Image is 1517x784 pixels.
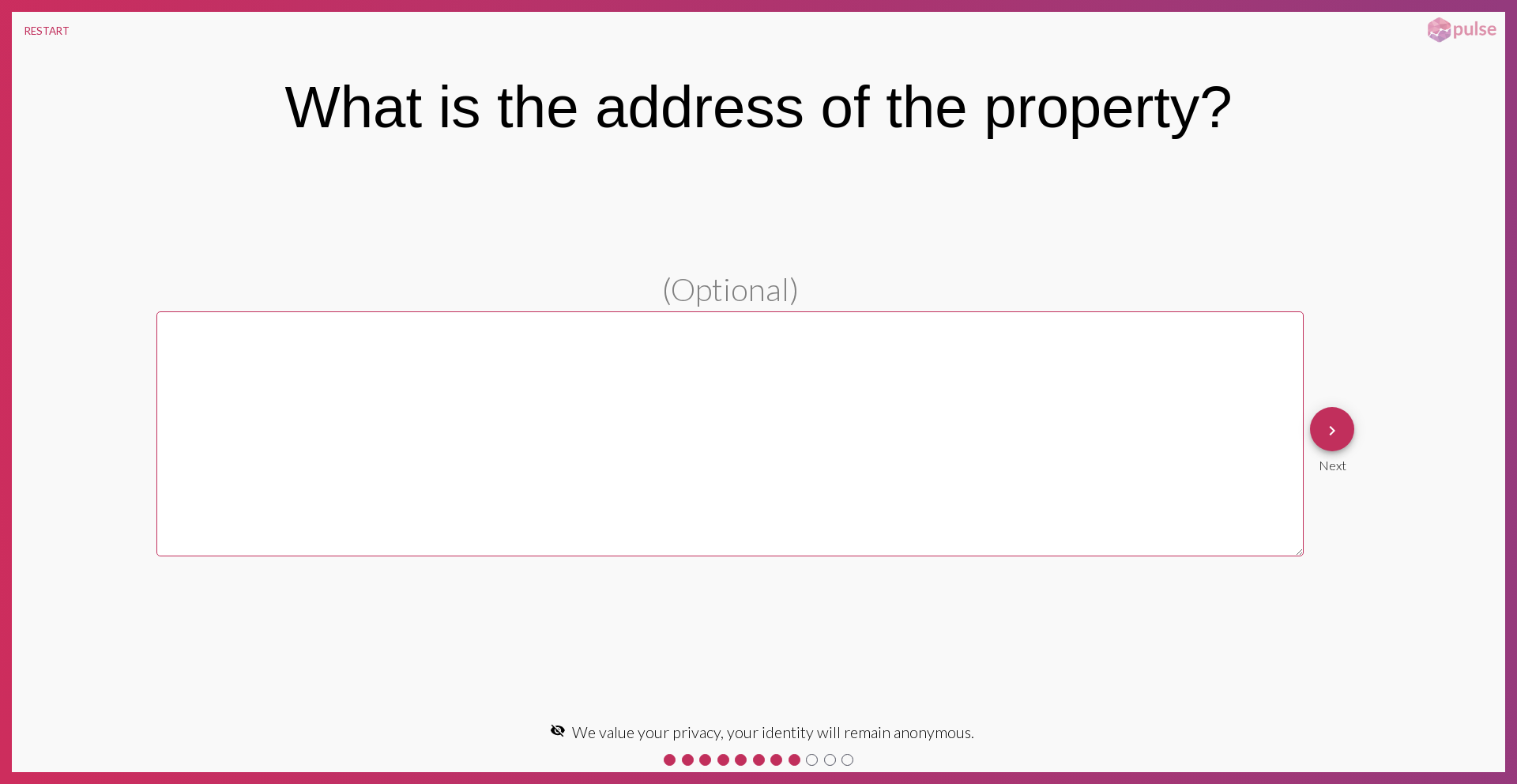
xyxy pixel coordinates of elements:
[550,722,566,738] mat-icon: visibility_off
[1310,451,1354,473] div: Next
[12,12,82,50] button: RESTART
[662,270,799,307] span: (Optional)
[1422,16,1501,44] img: pulsehorizontalsmall.png
[1323,421,1342,440] mat-icon: keyboard_arrow_right
[572,722,974,741] span: We value your privacy, your identity will remain anonymous.
[284,73,1232,141] div: What is the address of the property?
